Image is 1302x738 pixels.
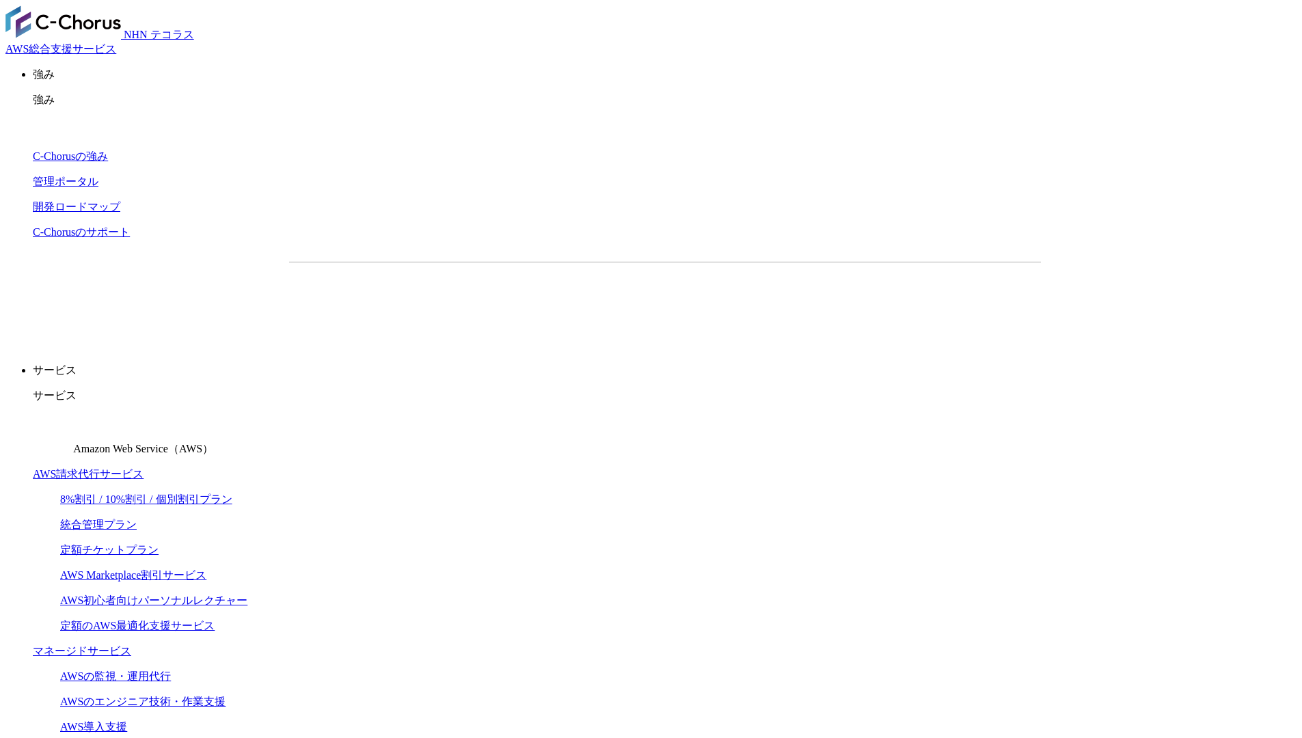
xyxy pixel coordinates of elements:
p: 強み [33,93,1297,107]
a: AWS請求代行サービス [33,468,144,480]
a: C-Chorusのサポート [33,226,130,238]
a: マネージドサービス [33,645,131,657]
a: AWSの監視・運用代行 [60,670,171,682]
a: 8%割引 / 10%割引 / 個別割引プラン [60,493,232,505]
span: Amazon Web Service（AWS） [73,443,213,454]
a: AWS総合支援サービス C-Chorus NHN テコラスAWS総合支援サービス [5,29,194,55]
a: AWS Marketplace割引サービス [60,569,206,581]
p: サービス [33,364,1297,378]
img: Amazon Web Service（AWS） [33,414,71,452]
a: 開発ロードマップ [33,201,120,213]
a: 統合管理プラン [60,519,137,530]
img: 矢印 [869,299,880,304]
p: 強み [33,68,1297,82]
a: AWS導入支援 [60,721,127,733]
a: C-Chorusの強み [33,150,108,162]
a: AWS初心者向けパーソナルレクチャー [60,594,247,606]
img: 矢印 [636,299,647,304]
a: 定額のAWS最適化支援サービス [60,620,215,631]
a: 資料を請求する [438,284,658,318]
a: 管理ポータル [33,176,98,187]
a: AWSのエンジニア技術・作業支援 [60,696,226,707]
img: AWS総合支援サービス C-Chorus [5,5,121,38]
a: まずは相談する [672,284,892,318]
p: サービス [33,389,1297,403]
a: 定額チケットプラン [60,544,159,556]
